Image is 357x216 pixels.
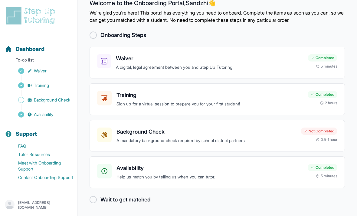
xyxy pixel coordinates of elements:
[5,200,72,211] button: [EMAIL_ADDRESS][DOMAIN_NAME]
[5,96,77,104] a: Background Check
[5,159,77,173] a: Meet with Onboarding Support
[34,111,53,118] span: Availability
[308,164,337,171] div: Completed
[34,68,47,74] span: Waiver
[5,6,59,25] img: logo
[316,137,337,142] div: 0.5-1 hour
[90,120,345,152] a: Background CheckA mandatory background check required by school district partnersNot Completed0.5...
[301,128,337,135] div: Not Completed
[90,83,345,115] a: TrainingSign up for a virtual session to prepare you for your first student!Completed2 hours
[2,35,75,56] button: Dashboard
[90,156,345,188] a: AvailabilityHelp us match you by telling us when you can tutor.Completed5 minutes
[316,174,337,178] div: 5 minutes
[116,54,303,63] h3: Waiver
[116,174,303,181] p: Help us match you by telling us when you can tutor.
[116,137,296,144] p: A mandatory background check required by school district partners
[116,101,303,108] p: Sign up for a virtual session to prepare you for your first student!
[90,47,345,78] a: WaiverA digital, legal agreement between you and Step Up TutoringCompleted5 minutes
[5,81,77,90] a: Training
[90,9,345,24] p: We're glad you're here! This portal has everything you need to onboard. Complete the items as soo...
[116,164,303,172] h3: Availability
[100,31,146,39] h2: Onboarding Steps
[5,173,77,182] a: Contact Onboarding Support
[18,200,72,210] p: [EMAIL_ADDRESS][DOMAIN_NAME]
[34,97,70,103] span: Background Check
[116,64,303,71] p: A digital, legal agreement between you and Step Up Tutoring
[316,64,337,69] div: 5 minutes
[320,101,338,105] div: 2 hours
[100,195,151,204] h2: Wait to get matched
[5,142,77,150] a: FAQ
[5,67,77,75] a: Waiver
[2,57,75,65] p: To-do list
[16,130,37,138] span: Support
[308,91,337,98] div: Completed
[2,120,75,141] button: Support
[5,110,77,119] a: Availability
[116,128,296,136] h3: Background Check
[308,54,337,61] div: Completed
[16,45,44,53] span: Dashboard
[34,82,49,88] span: Training
[5,150,77,159] a: Tutor Resources
[5,45,44,53] a: Dashboard
[116,91,303,99] h3: Training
